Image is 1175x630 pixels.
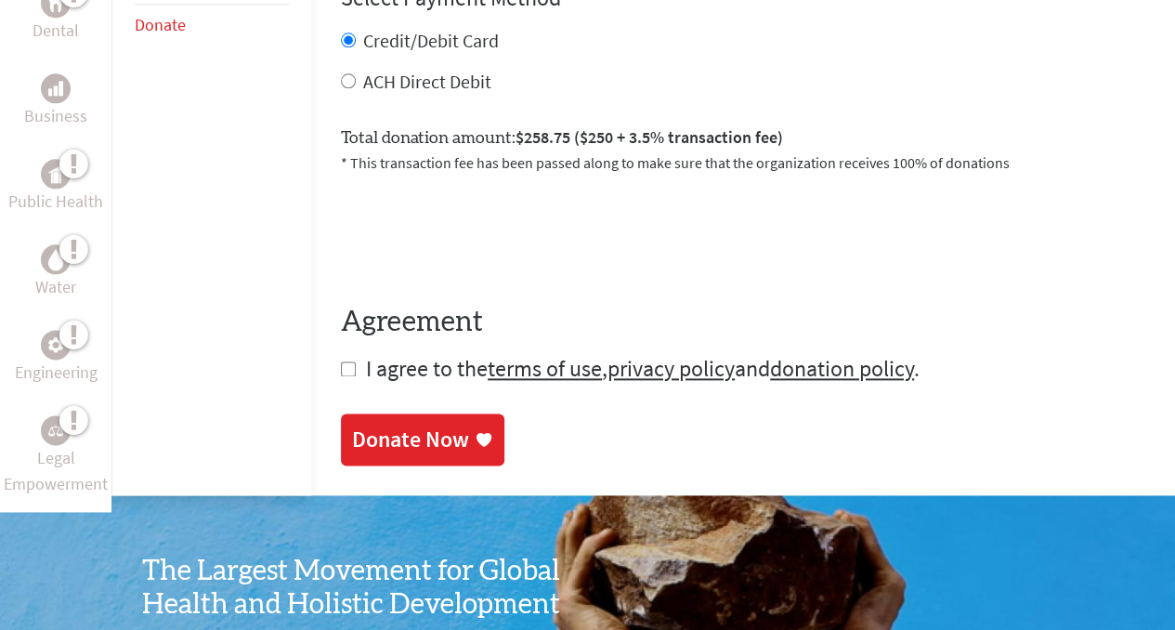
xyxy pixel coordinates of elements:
[48,164,63,183] img: Public Health
[607,354,735,383] a: privacy policy
[135,5,289,46] li: Donate
[15,330,98,386] a: EngineeringEngineering
[341,125,783,151] label: Total donation amount:
[142,555,588,622] h3: The Largest Movement for Global Health and Holistic Development
[41,330,71,360] div: Engineering
[341,196,623,269] iframe: reCAPTCHA
[770,354,914,383] a: donation policy
[363,70,491,93] label: ACH Direct Debit
[488,354,602,383] a: terms of use
[341,413,504,466] a: Donate Now
[366,354,920,383] span: I agree to the , and .
[4,415,108,497] a: Legal EmpowermentLegal Empowerment
[41,415,71,445] div: Legal Empowerment
[352,425,469,454] div: Donate Now
[8,159,103,215] a: Public HealthPublic Health
[35,244,76,300] a: WaterWater
[33,18,79,44] p: Dental
[48,337,63,352] img: Engineering
[4,445,108,497] p: Legal Empowerment
[41,159,71,189] div: Public Health
[363,29,499,52] label: Credit/Debit Card
[24,103,87,129] p: Business
[48,249,63,270] img: Water
[135,14,186,35] a: Donate
[516,126,783,148] span: $258.75 ($250 + 3.5% transaction fee)
[48,81,63,96] img: Business
[341,151,1145,174] p: * This transaction fee has been passed along to make sure that the organization receives 100% of ...
[35,274,76,300] p: Water
[48,425,63,436] img: Legal Empowerment
[41,244,71,274] div: Water
[24,73,87,129] a: BusinessBusiness
[15,360,98,386] p: Engineering
[8,189,103,215] p: Public Health
[41,73,71,103] div: Business
[341,306,1145,339] h4: Agreement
